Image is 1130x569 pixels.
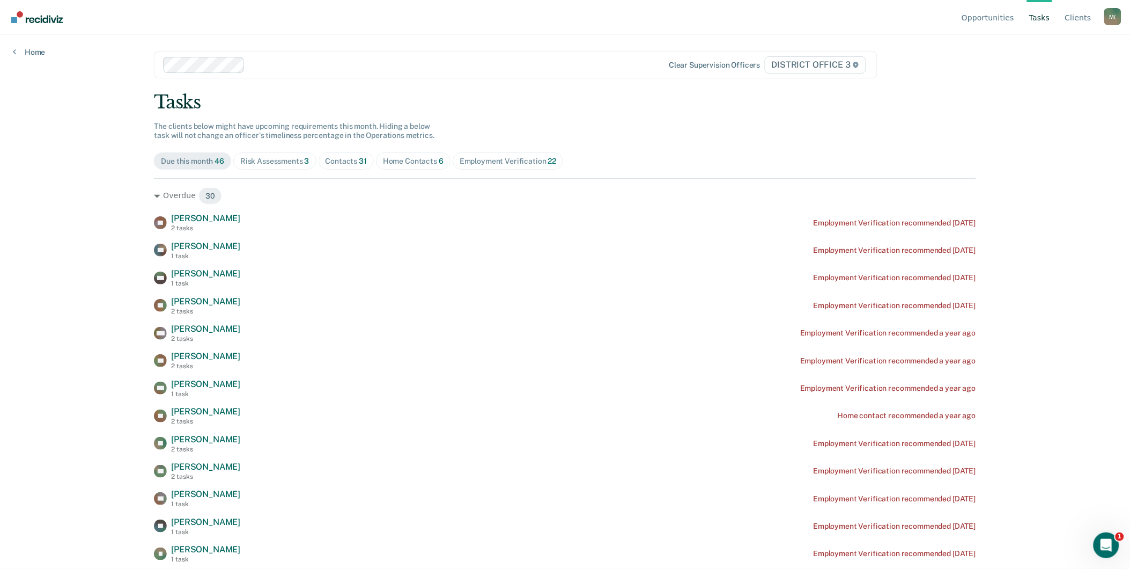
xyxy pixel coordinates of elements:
div: 2 tasks [171,473,240,480]
div: Employment Verification recommended a year ago [800,329,976,338]
div: Employment Verification recommended [DATE] [814,466,976,476]
div: Employment Verification recommended [DATE] [814,273,976,282]
button: Profile dropdown button [1104,8,1121,25]
span: The clients below might have upcoming requirements this month. Hiding a below task will not chang... [154,122,434,140]
div: Employment Verification recommended [DATE] [814,301,976,310]
div: 2 tasks [171,362,240,370]
span: [PERSON_NAME] [171,296,240,307]
span: [PERSON_NAME] [171,434,240,444]
div: Employment Verification recommended [DATE] [814,246,976,255]
iframe: Intercom live chat [1094,532,1119,558]
div: Employment Verification recommended [DATE] [814,439,976,448]
span: [PERSON_NAME] [171,489,240,499]
span: [PERSON_NAME] [171,351,240,361]
span: [PERSON_NAME] [171,213,240,223]
div: 1 task [171,390,240,398]
span: 31 [359,157,367,165]
span: [PERSON_NAME] [171,241,240,251]
div: 1 task [171,528,240,536]
span: 30 [198,187,222,205]
span: [PERSON_NAME] [171,406,240,417]
div: 1 task [171,280,240,287]
span: [PERSON_NAME] [171,462,240,472]
span: 46 [215,157,224,165]
span: 1 [1116,532,1124,541]
div: Employment Verification recommended a year ago [800,356,976,366]
div: Due this month [161,157,224,166]
span: [PERSON_NAME] [171,544,240,555]
div: Employment Verification recommended [DATE] [814,218,976,228]
span: [PERSON_NAME] [171,379,240,389]
div: 1 task [171,500,240,508]
div: Employment Verification [460,157,556,166]
div: Tasks [154,91,976,113]
img: Recidiviz [11,11,63,23]
div: 2 tasks [171,335,240,342]
div: 2 tasks [171,308,240,315]
span: [PERSON_NAME] [171,517,240,527]
div: M ( [1104,8,1121,25]
span: [PERSON_NAME] [171,324,240,334]
div: 1 task [171,556,240,563]
div: Overdue 30 [154,187,976,205]
span: [PERSON_NAME] [171,268,240,279]
div: 2 tasks [171,418,240,425]
div: Contacts [326,157,367,166]
div: Risk Assessments [240,157,309,166]
div: 2 tasks [171,224,240,232]
span: DISTRICT OFFICE 3 [765,56,866,74]
div: Employment Verification recommended [DATE] [814,522,976,531]
div: Employment Verification recommended [DATE] [814,549,976,558]
div: 2 tasks [171,446,240,453]
div: Home contact recommended a year ago [838,411,976,420]
div: Employment Verification recommended [DATE] [814,494,976,504]
div: Clear supervision officers [669,61,760,70]
div: Employment Verification recommended a year ago [800,384,976,393]
span: 6 [439,157,444,165]
span: 3 [305,157,309,165]
a: Home [13,47,45,57]
div: 1 task [171,252,240,260]
div: Home Contacts [383,157,444,166]
span: 22 [548,157,557,165]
